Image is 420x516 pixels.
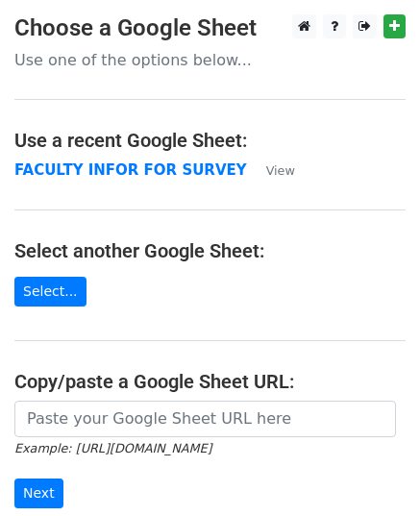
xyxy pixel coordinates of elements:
h4: Copy/paste a Google Sheet URL: [14,370,406,393]
small: View [266,163,295,178]
a: FACULTY INFOR FOR SURVEY [14,161,247,179]
h4: Select another Google Sheet: [14,239,406,262]
input: Paste your Google Sheet URL here [14,401,396,437]
a: Select... [14,277,86,307]
p: Use one of the options below... [14,50,406,70]
h3: Choose a Google Sheet [14,14,406,42]
h4: Use a recent Google Sheet: [14,129,406,152]
input: Next [14,479,63,508]
small: Example: [URL][DOMAIN_NAME] [14,441,211,455]
a: View [247,161,295,179]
